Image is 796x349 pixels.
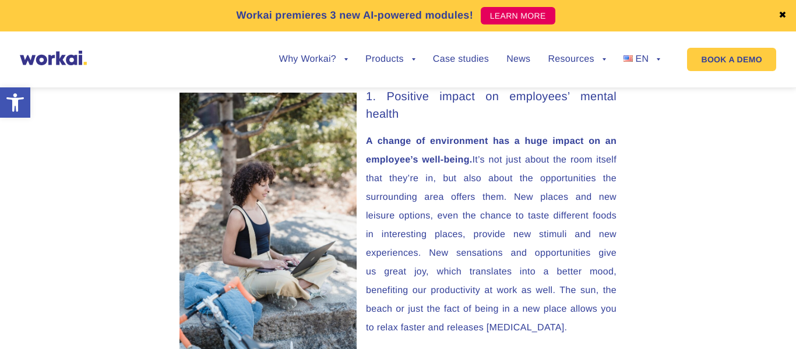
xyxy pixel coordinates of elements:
[687,48,776,71] a: BOOK A DEMO
[366,136,617,165] strong: A change of environment has a huge impact on an employee’s well-being.
[481,7,555,24] a: LEARN MORE
[236,8,473,23] p: Workai premieres 3 new AI-powered modules!
[179,132,617,337] p: It’s not just about the room itself that they’re in, but also about the opportunities the surroun...
[433,55,489,64] a: Case studies
[624,55,661,64] a: EN
[548,55,605,64] a: Resources
[179,88,617,123] h3: 1. Positive impact on employees’ mental health
[279,55,348,64] a: Why Workai?
[636,54,649,64] span: EN
[779,11,787,20] a: ✖
[506,55,530,64] a: News
[6,249,320,343] iframe: Popup CTA
[365,55,415,64] a: Products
